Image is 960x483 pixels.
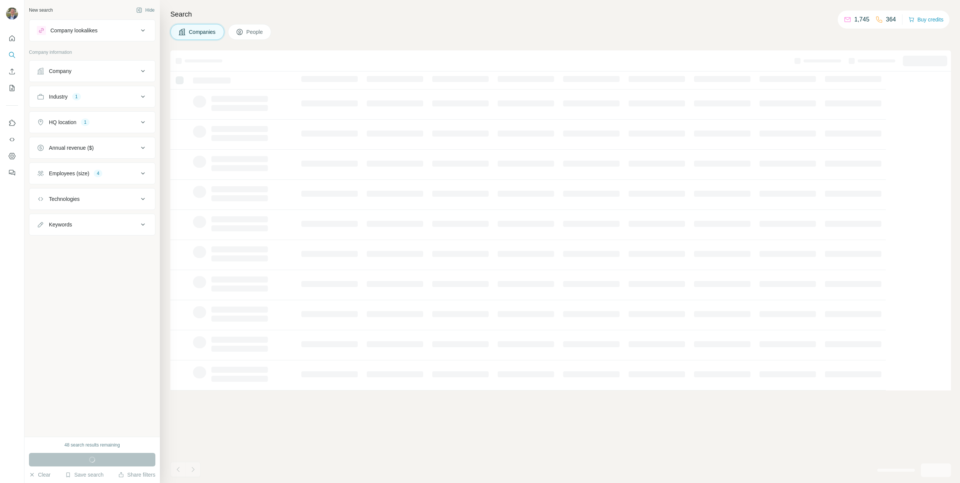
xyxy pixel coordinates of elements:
button: Enrich CSV [6,65,18,78]
button: Technologies [29,190,155,208]
p: 364 [886,15,896,24]
p: Company information [29,49,155,56]
div: Company lookalikes [50,27,97,34]
button: Company lookalikes [29,21,155,39]
div: Technologies [49,195,80,203]
button: Clear [29,471,50,478]
button: Buy credits [908,14,943,25]
div: 4 [94,170,102,177]
button: Use Surfe on LinkedIn [6,116,18,130]
h4: Search [170,9,951,20]
div: HQ location [49,118,76,126]
button: Hide [131,5,160,16]
button: Industry1 [29,88,155,106]
button: Keywords [29,216,155,234]
button: Dashboard [6,149,18,163]
div: Keywords [49,221,72,228]
button: Search [6,48,18,62]
p: 1,745 [854,15,869,24]
div: 1 [72,93,81,100]
div: 48 search results remaining [64,442,120,448]
button: Save search [65,471,103,478]
button: Share filters [118,471,155,478]
button: My lists [6,81,18,95]
div: Annual revenue ($) [49,144,94,152]
div: Industry [49,93,68,100]
div: 1 [81,119,90,126]
button: Employees (size)4 [29,164,155,182]
button: Feedback [6,166,18,179]
button: Quick start [6,32,18,45]
button: HQ location1 [29,113,155,131]
button: Use Surfe API [6,133,18,146]
button: Company [29,62,155,80]
div: Company [49,67,71,75]
div: Employees (size) [49,170,89,177]
span: People [246,28,264,36]
button: Annual revenue ($) [29,139,155,157]
div: New search [29,7,53,14]
span: Companies [189,28,216,36]
img: Avatar [6,8,18,20]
